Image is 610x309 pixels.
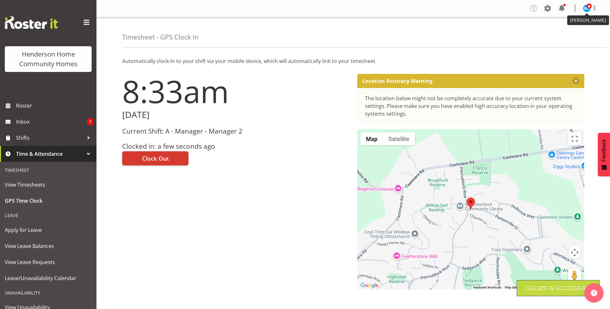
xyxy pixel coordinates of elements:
span: Map data ©2025 Google [505,286,540,289]
a: View Leave Balances [2,238,95,254]
span: Leave/Unavailability Calendar [5,273,92,283]
div: Henderson Home Community Homes [11,49,85,69]
p: Location Accuracy Warning [362,78,432,84]
img: barbara-dunlop8515.jpg [583,4,591,12]
span: Apply for Leave [5,225,92,235]
span: View Timesheets [5,180,92,190]
h3: Clocked in: a few seconds ago [122,143,350,150]
button: Show satellite imagery [383,132,415,145]
a: Leave/Unavailability Calendar [2,270,95,286]
h1: 8:33am [122,74,350,109]
button: Clock Out [122,151,188,165]
div: Timesheet [2,163,95,177]
h3: Current Shift: A - Manager - Manager 2 [122,128,350,135]
a: View Timesheets [2,177,95,193]
button: Close message [573,78,579,84]
h2: [DATE] [122,110,350,120]
span: View Leave Balances [5,241,92,251]
a: Apply for Leave [2,222,95,238]
span: Shifts [16,133,84,143]
button: Show street map [360,132,383,145]
button: Feedback - Show survey [598,133,610,176]
span: 1 [87,119,93,125]
p: Automatically clock-in to your shift via your mobile device, which will automatically link to you... [122,57,584,65]
button: Toggle fullscreen view [568,132,581,145]
a: GPS Time Clock [2,193,95,209]
div: The location below might not be completely accurate due to your current system settings. Please m... [365,94,577,118]
span: Roster [16,101,93,110]
span: Inbox [16,117,87,127]
div: Clocked in Successfully [525,284,592,292]
h4: Timesheet - GPS Clock In [122,33,199,41]
a: View Leave Requests [2,254,95,270]
button: Keyboard shortcuts [473,285,501,290]
span: Clock Out [142,154,169,163]
a: Open this area in Google Maps (opens a new window) [359,281,380,290]
img: help-xxl-2.png [591,290,597,296]
button: Drag Pegman onto the map to open Street View [568,269,581,282]
img: Google [359,281,380,290]
img: Rosterit website logo [5,16,58,29]
span: View Leave Requests [5,257,92,267]
span: Time & Attendance [16,149,84,159]
span: Feedback [601,139,607,162]
div: Unavailability [2,286,95,299]
span: GPS Time Clock [5,196,92,206]
div: Leave [2,209,95,222]
button: Map camera controls [568,246,581,259]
